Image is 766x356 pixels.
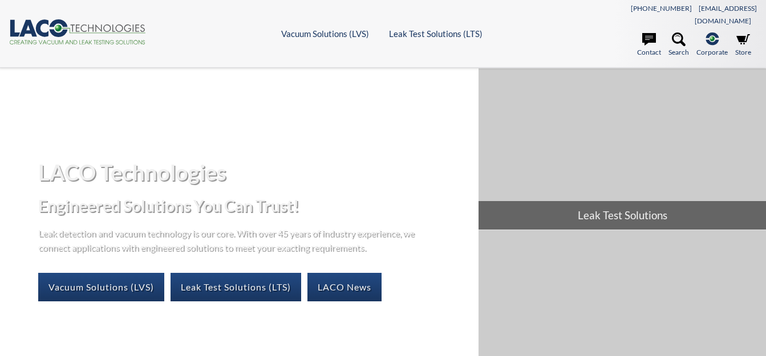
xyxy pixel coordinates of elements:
a: [PHONE_NUMBER] [631,4,692,13]
span: Corporate [696,47,728,58]
a: Vacuum Solutions (LVS) [38,273,164,301]
span: Leak Test Solutions [479,201,766,230]
a: Contact [637,32,661,58]
p: Leak detection and vacuum technology is our core. With over 45 years of industry experience, we c... [38,226,420,255]
a: Store [735,32,751,58]
a: [EMAIL_ADDRESS][DOMAIN_NAME] [695,4,757,25]
h1: LACO Technologies [38,158,469,186]
a: Leak Test Solutions [479,68,766,230]
h2: Engineered Solutions You Can Trust! [38,195,469,216]
a: LACO News [307,273,382,301]
a: Search [668,32,689,58]
a: Leak Test Solutions (LTS) [171,273,301,301]
a: Vacuum Solutions (LVS) [281,28,369,39]
a: Leak Test Solutions (LTS) [389,28,483,39]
